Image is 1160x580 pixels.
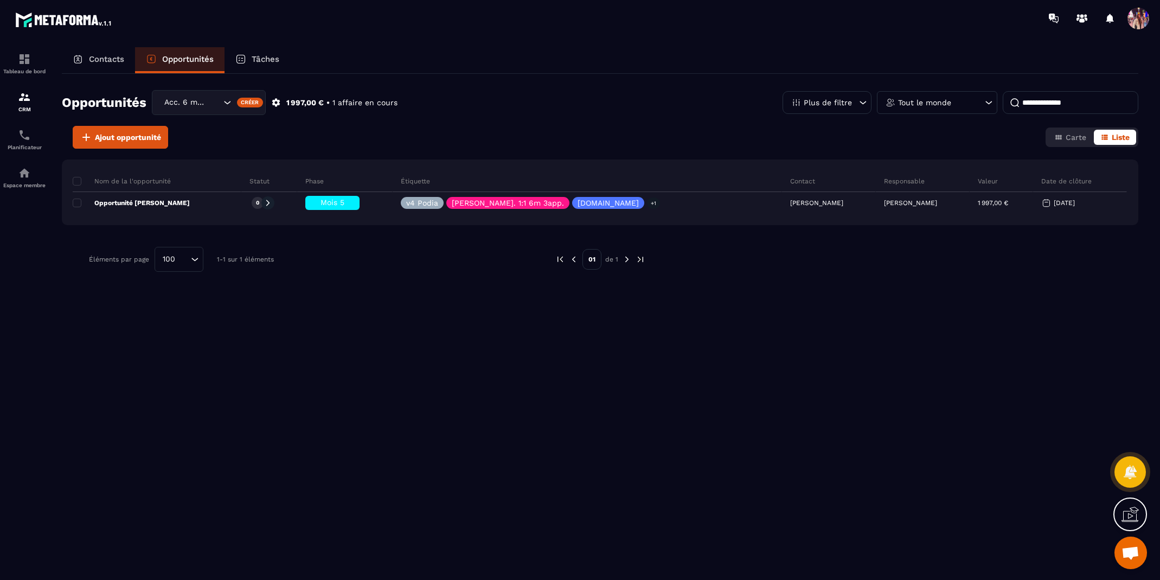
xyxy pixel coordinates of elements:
[62,47,135,73] a: Contacts
[555,254,565,264] img: prev
[3,82,46,120] a: formationformationCRM
[978,199,1008,207] p: 1 997,00 €
[210,97,221,109] input: Search for option
[256,199,259,207] p: 0
[804,99,852,106] p: Plus de filtre
[73,199,190,207] p: Opportunité [PERSON_NAME]
[321,198,344,207] span: Mois 5
[305,177,324,186] p: Phase
[217,256,274,263] p: 1-1 sur 1 éléments
[162,97,210,109] span: Acc. 6 mois - 3 appels
[406,199,438,207] p: v4 Podia
[159,253,179,265] span: 100
[155,247,203,272] div: Search for option
[1094,130,1136,145] button: Liste
[326,98,330,108] p: •
[582,249,601,270] p: 01
[225,47,290,73] a: Tâches
[3,144,46,150] p: Planificateur
[332,98,398,108] p: 1 affaire en cours
[401,177,430,186] p: Étiquette
[452,199,564,207] p: [PERSON_NAME]. 1:1 6m 3app.
[162,54,214,64] p: Opportunités
[569,254,579,264] img: prev
[73,177,171,186] p: Nom de la l'opportunité
[89,256,149,263] p: Éléments par page
[1112,133,1130,142] span: Liste
[790,177,815,186] p: Contact
[18,129,31,142] img: scheduler
[237,98,264,107] div: Créer
[3,158,46,196] a: automationsautomationsEspace membre
[622,254,632,264] img: next
[73,126,168,149] button: Ajout opportunité
[15,10,113,29] img: logo
[647,197,660,209] p: +1
[578,199,639,207] p: [DOMAIN_NAME]
[152,90,266,115] div: Search for option
[252,54,279,64] p: Tâches
[95,132,161,143] span: Ajout opportunité
[3,106,46,112] p: CRM
[884,177,925,186] p: Responsable
[286,98,324,108] p: 1 997,00 €
[179,253,188,265] input: Search for option
[135,47,225,73] a: Opportunités
[3,182,46,188] p: Espace membre
[249,177,270,186] p: Statut
[1054,199,1075,207] p: [DATE]
[884,199,937,207] p: [PERSON_NAME]
[3,68,46,74] p: Tableau de bord
[978,177,998,186] p: Valeur
[3,120,46,158] a: schedulerschedulerPlanificateur
[18,91,31,104] img: formation
[89,54,124,64] p: Contacts
[898,99,951,106] p: Tout le monde
[605,255,618,264] p: de 1
[1041,177,1092,186] p: Date de clôture
[1048,130,1093,145] button: Carte
[62,92,146,113] h2: Opportunités
[636,254,645,264] img: next
[1066,133,1086,142] span: Carte
[18,167,31,180] img: automations
[1114,537,1147,569] a: Ouvrir le chat
[18,53,31,66] img: formation
[3,44,46,82] a: formationformationTableau de bord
